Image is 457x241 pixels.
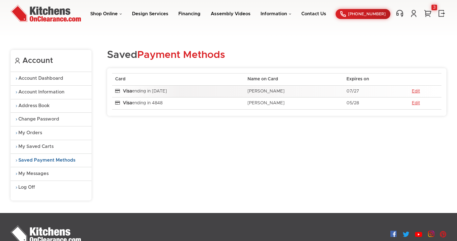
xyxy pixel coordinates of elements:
[343,85,409,97] td: 07/27
[412,89,420,93] a: Edit
[11,99,92,113] a: Address Book
[301,12,326,16] a: Contact Us
[423,9,432,17] a: 3
[261,12,291,16] a: Information
[343,97,409,110] td: 05/28
[11,126,92,140] a: My Orders
[11,154,92,167] a: Saved Payment Methods
[112,97,244,110] td: ending in 4848
[428,231,434,237] img: Instagram
[11,140,92,154] a: My Saved Carts
[244,97,343,110] td: [PERSON_NAME]
[390,231,397,237] img: Facebook
[244,85,343,97] td: [PERSON_NAME]
[137,50,225,60] span: Payment Methods
[123,89,132,93] strong: Visa
[112,85,244,97] td: ending in [DATE]
[11,5,81,22] img: Kitchens On Clearance
[11,72,92,85] a: Account Dashboard
[211,12,251,16] a: Assembly Videos
[431,5,437,10] div: 3
[11,181,92,194] a: Log Off
[132,12,168,16] a: Design Services
[244,73,343,86] th: Name on Card
[178,12,200,16] a: Financing
[112,73,244,86] th: Card
[11,86,92,99] a: Account Information
[412,101,420,105] a: Edit
[107,50,446,61] h1: Saved
[11,113,92,126] a: Change Password
[336,9,390,19] a: [PHONE_NUMBER]
[123,101,132,105] strong: Visa
[343,73,409,86] th: Expires on
[11,167,92,181] a: My Messages
[348,12,386,16] span: [PHONE_NUMBER]
[90,12,122,16] a: Shop Online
